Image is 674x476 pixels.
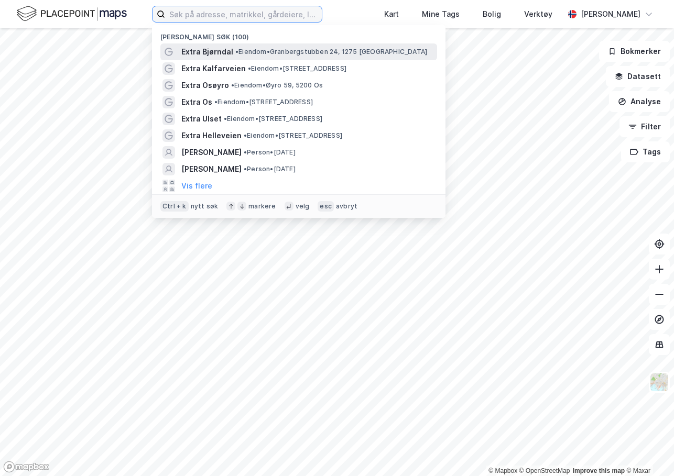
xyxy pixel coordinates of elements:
button: Filter [619,116,670,137]
span: Eiendom • [STREET_ADDRESS] [248,64,346,73]
div: Verktøy [524,8,552,20]
div: [PERSON_NAME] søk (100) [152,25,445,43]
div: avbryt [336,202,357,211]
span: • [248,64,251,72]
span: Eiendom • Øyro 59, 5200 Os [231,81,323,90]
div: nytt søk [191,202,219,211]
span: Extra Ulset [181,113,222,125]
span: • [244,148,247,156]
span: Person • [DATE] [244,148,296,157]
span: Eiendom • [STREET_ADDRESS] [244,131,342,140]
span: • [244,165,247,173]
div: Kart [384,8,399,20]
span: Extra Os [181,96,212,108]
span: Extra Osøyro [181,79,229,92]
button: Analyse [609,91,670,112]
a: OpenStreetMap [519,467,570,474]
div: esc [318,201,334,212]
span: Extra Bjørndal [181,46,233,58]
button: Tags [621,141,670,162]
div: Mine Tags [422,8,460,20]
div: Kontrollprogram for chat [622,426,674,476]
span: Eiendom • [STREET_ADDRESS] [214,98,313,106]
div: markere [248,202,276,211]
span: Eiendom • [STREET_ADDRESS] [224,115,322,123]
button: Datasett [606,66,670,87]
span: • [231,81,234,89]
div: [PERSON_NAME] [581,8,640,20]
span: • [244,131,247,139]
a: Mapbox homepage [3,461,49,473]
span: Eiendom • Granbergstubben 24, 1275 [GEOGRAPHIC_DATA] [235,48,427,56]
span: [PERSON_NAME] [181,163,242,175]
span: Extra Helleveien [181,129,242,142]
span: Extra Kalfarveien [181,62,246,75]
span: • [214,98,218,106]
div: velg [296,202,310,211]
button: Bokmerker [599,41,670,62]
span: • [235,48,238,56]
button: Vis flere [181,180,212,192]
span: [PERSON_NAME] [181,146,242,159]
div: Bolig [483,8,501,20]
img: Z [649,372,669,392]
a: Improve this map [573,467,625,474]
span: Person • [DATE] [244,165,296,173]
a: Mapbox [488,467,517,474]
input: Søk på adresse, matrikkel, gårdeiere, leietakere eller personer [165,6,322,22]
div: Ctrl + k [160,201,189,212]
iframe: Chat Widget [622,426,674,476]
span: • [224,115,227,123]
img: logo.f888ab2527a4732fd821a326f86c7f29.svg [17,5,127,23]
